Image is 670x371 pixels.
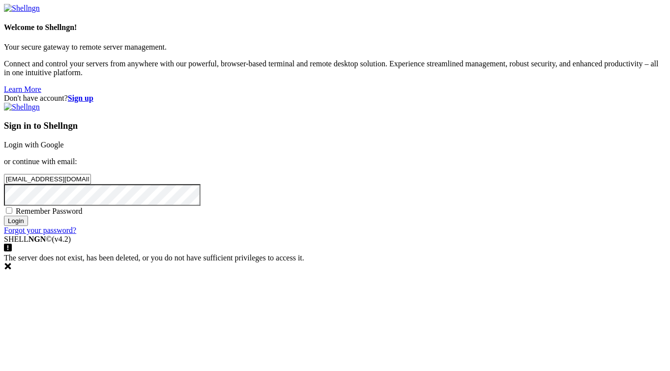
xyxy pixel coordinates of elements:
div: Don't have account? [4,94,666,103]
p: Your secure gateway to remote server management. [4,43,666,52]
div: Dismiss this notification [4,262,666,272]
a: Forgot your password? [4,226,76,234]
input: Remember Password [6,207,12,214]
p: Connect and control your servers from anywhere with our powerful, browser-based terminal and remo... [4,59,666,77]
input: Login [4,216,28,226]
p: or continue with email: [4,157,666,166]
div: The server does not exist, has been deleted, or you do not have sufficient privileges to access it. [4,254,666,272]
a: Learn More [4,85,41,93]
span: SHELL © [4,235,71,243]
img: Shellngn [4,4,40,13]
input: Email address [4,174,91,184]
a: Login with Google [4,141,64,149]
a: Sign up [68,94,93,102]
img: Shellngn [4,103,40,112]
h3: Sign in to Shellngn [4,120,666,131]
span: 4.2.0 [52,235,71,243]
h4: Welcome to Shellngn! [4,23,666,32]
b: NGN [29,235,46,243]
span: Remember Password [16,207,83,215]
